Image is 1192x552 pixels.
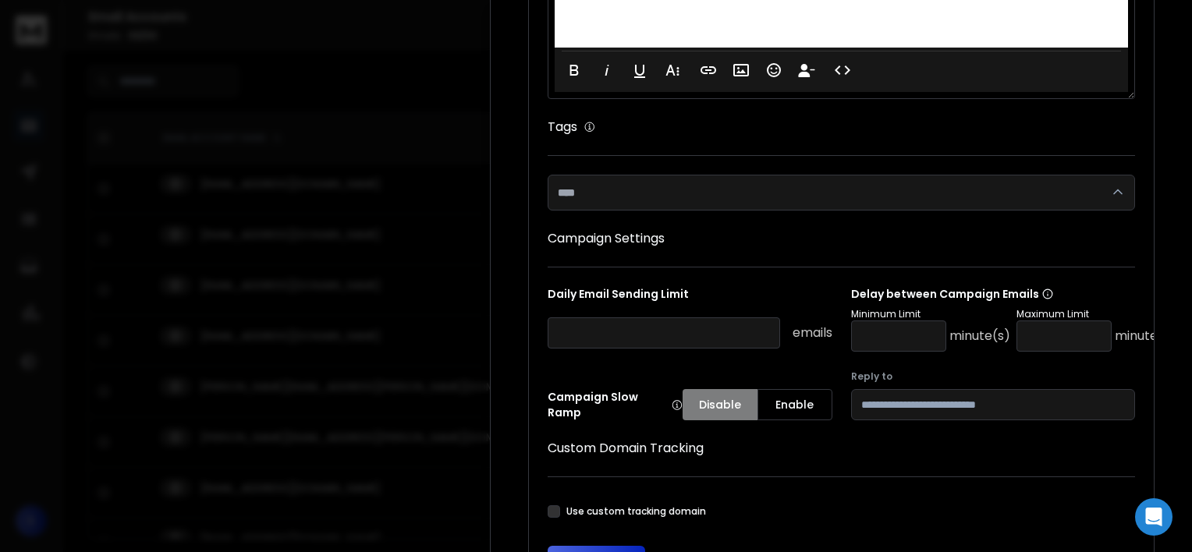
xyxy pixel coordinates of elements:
label: Reply to [851,370,1136,383]
p: Campaign Slow Ramp [548,389,683,420]
label: Use custom tracking domain [566,505,706,518]
button: Code View [828,55,857,86]
button: Insert Unsubscribe Link [792,55,821,86]
button: Insert Link (Ctrl+K) [694,55,723,86]
button: Bold (Ctrl+B) [559,55,589,86]
button: More Text [658,55,687,86]
h1: Campaign Settings [548,229,1135,248]
p: Maximum Limit [1016,308,1176,320]
button: Underline (Ctrl+U) [625,55,655,86]
h1: Tags [548,118,577,136]
button: Disable [683,389,757,420]
p: Delay between Campaign Emails [851,286,1176,302]
p: Minimum Limit [851,308,1010,320]
button: Enable [757,389,832,420]
div: Open Intercom Messenger [1135,498,1172,536]
p: minute(s) [1115,327,1176,345]
p: emails [793,324,832,342]
h1: Custom Domain Tracking [548,439,1135,458]
p: minute(s) [949,327,1010,345]
button: Insert Image (Ctrl+P) [726,55,756,86]
button: Italic (Ctrl+I) [592,55,622,86]
p: Daily Email Sending Limit [548,286,832,308]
